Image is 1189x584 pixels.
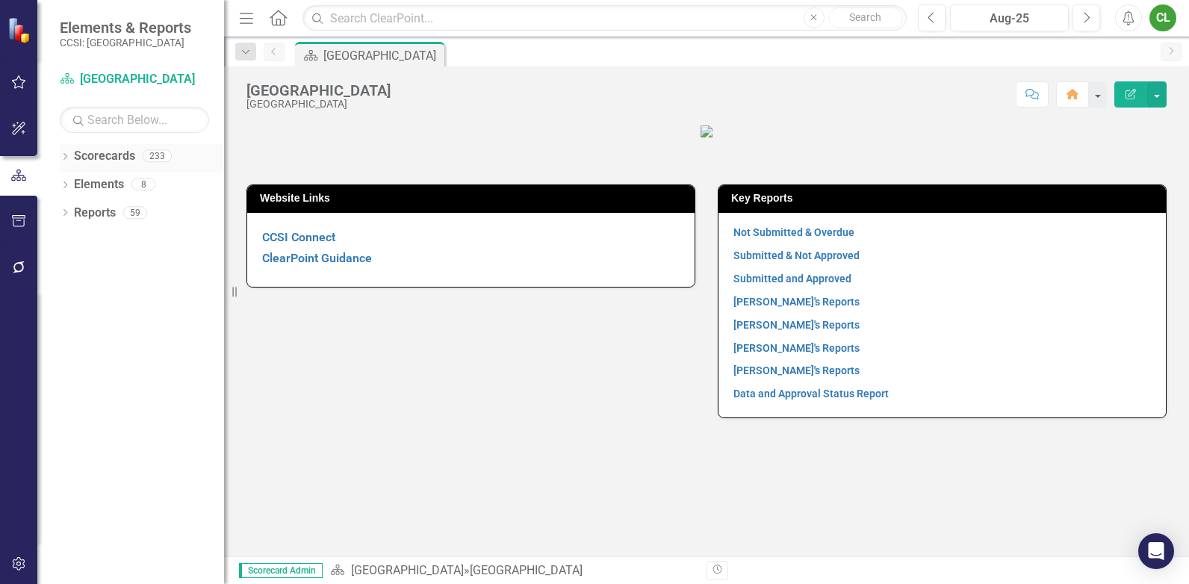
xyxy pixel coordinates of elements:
a: [PERSON_NAME]'s Reports [733,319,860,331]
a: ClearPoint Guidance [262,251,372,265]
a: CCSI Connect [262,230,335,244]
span: Search [849,11,881,23]
a: Not Submitted & Overdue [733,226,854,238]
div: » [330,562,695,580]
div: [GEOGRAPHIC_DATA] [246,99,391,110]
div: [GEOGRAPHIC_DATA] [246,82,391,99]
div: 59 [123,206,147,219]
a: [PERSON_NAME]'s Reports [733,342,860,354]
input: Search ClearPoint... [302,5,907,31]
a: [PERSON_NAME]'s Reports [733,296,860,308]
div: Aug-25 [955,10,1064,28]
div: Open Intercom Messenger [1138,533,1174,569]
a: [GEOGRAPHIC_DATA] [351,563,464,577]
img: ClearPoint Strategy [6,16,34,44]
img: ECDMH%20Logo%20png.PNG [701,125,713,137]
small: CCSI: [GEOGRAPHIC_DATA] [60,37,191,49]
a: Reports [74,205,116,222]
a: Data and Approval Status Report [733,388,889,400]
a: Submitted and Approved [733,273,851,285]
a: Elements [74,176,124,193]
span: Scorecard Admin [239,563,323,578]
div: 8 [131,178,155,191]
div: 233 [143,150,172,163]
a: [PERSON_NAME]'s Reports [733,364,860,376]
button: CL [1149,4,1176,31]
a: [GEOGRAPHIC_DATA] [60,71,209,88]
span: Elements & Reports [60,19,191,37]
h3: Website Links [260,193,687,204]
input: Search Below... [60,107,209,133]
button: Aug-25 [950,4,1069,31]
a: Scorecards [74,148,135,165]
div: [GEOGRAPHIC_DATA] [470,563,583,577]
div: [GEOGRAPHIC_DATA] [323,46,441,65]
h3: Key Reports [731,193,1158,204]
a: Submitted & Not Approved [733,249,860,261]
button: Search [828,7,903,28]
